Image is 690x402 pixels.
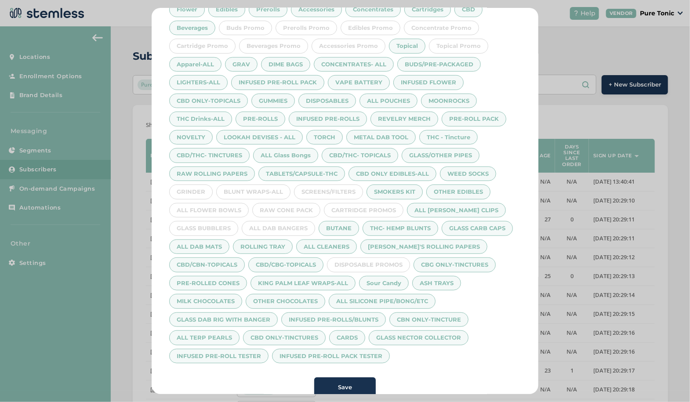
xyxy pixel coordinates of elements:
[236,112,285,127] div: PRE-ROLLS
[360,94,418,109] div: ALL POUCHES
[338,383,352,392] span: Save
[169,2,205,17] div: Flower
[233,239,293,254] div: ROLLING TRAY
[253,148,318,163] div: ALL Glass Bongs
[393,75,464,90] div: INFUSED FLOWER
[169,148,250,163] div: CBD/THC- TINCTURES
[243,330,326,345] div: CBD ONLY-TINCTURES
[251,276,356,291] div: KING PALM LEAF WRAPS-ALL
[397,57,481,72] div: BUDS/PRE-PACKAGED
[298,94,356,109] div: DISPOSABLES
[414,257,496,272] div: CBG ONLY-TINCTURES
[169,239,229,254] div: ALL DAB MATS
[314,377,376,397] button: Save
[169,294,242,309] div: MILK CHOCOLATES
[208,2,245,17] div: Edibles
[419,130,478,145] div: THC - Tincture
[328,75,390,90] div: VAPE BATTERY
[404,2,451,17] div: Cartridges
[345,2,401,17] div: Concentrates
[426,185,490,199] div: OTHER EDIBLES
[169,330,240,345] div: ALL TERP PEARLS
[314,57,394,72] div: CONCENTRATES- ALL
[258,167,345,181] div: TABLETS/CAPSULE-THC
[169,276,247,291] div: PRE-ROLLED CONES
[169,39,236,54] div: Cartridge Promo
[367,185,423,199] div: SMOKERS KIT
[216,185,291,199] div: BLUNT WRAPS-ALL
[169,130,213,145] div: NOVELTY
[169,185,213,199] div: GRINDER
[252,203,320,218] div: RAW CONE PACK
[369,330,468,345] div: GLASS NECTOR COLLECTOR
[646,360,690,402] iframe: Chat Widget
[363,221,438,236] div: THC- HEMP BLUNTS
[412,276,461,291] div: ASH TRAYS
[291,2,342,17] div: Accessories
[329,330,365,345] div: CARDS
[349,167,436,181] div: CBD ONLY EDIBLES-ALL
[239,39,308,54] div: Beverages Promo
[225,57,258,72] div: GRAV
[322,148,398,163] div: CBD/THC- TOPICALS
[324,203,403,218] div: CARTRIDGE PROMOS
[249,2,287,17] div: Prerolls
[281,312,386,327] div: INFUSED PRE-ROLLS/BLUNTS
[219,21,272,36] div: Buds Promo
[454,2,483,17] div: CBD
[312,39,385,54] div: Accessories Promo
[169,312,278,327] div: GLASS DAB RIG WITH BANGER
[341,21,400,36] div: Edibles Promo
[289,112,367,127] div: INFUSED PRE-ROLLS
[421,94,477,109] div: MOONROCKS
[261,57,310,72] div: DIME BAGS
[329,294,436,309] div: ALL SILICONE PIPE/BONG/ETC
[402,148,479,163] div: GLASS/OTHER PIPES
[169,257,245,272] div: CBD/CBN-TOPICALS
[169,94,248,109] div: CBD ONLY-TOPICALS
[251,94,295,109] div: GUMMIES
[169,75,228,90] div: LIGHTERS-ALL
[296,239,357,254] div: ALL CLEANERS
[306,130,343,145] div: TORCH
[389,312,468,327] div: CBN ONLY-TINCTURE
[327,257,410,272] div: DISPOSABLE PROMOS
[404,21,479,36] div: Concentrate Promo
[440,167,496,181] div: WEED SOCKS
[248,257,323,272] div: CBD/CBG-TOPICALS
[429,39,488,54] div: Topical Promo
[442,112,506,127] div: PRE-ROLL PACK
[407,203,506,218] div: ALL [PERSON_NAME] CLIPS
[216,130,303,145] div: LOOKAH DEVISES - ALL
[294,185,363,199] div: SCREENS/FILTERS
[231,75,324,90] div: INFUSED PRE-ROLL PACK
[389,39,425,54] div: Topical
[169,203,249,218] div: ALL FLOWER BOWLS
[319,221,359,236] div: BUTANE
[169,21,215,36] div: Beverages
[442,221,513,236] div: GLASS CARB CAPS
[272,349,390,364] div: INFUSED PRE-ROLL PACK TESTER
[346,130,416,145] div: METAL DAB TOOL
[246,294,325,309] div: OTHER CHOCOLATES
[169,167,255,181] div: RAW ROLLING PAPERS
[169,57,222,72] div: Apparel-ALL
[359,276,409,291] div: Sour Candy
[370,112,438,127] div: REVELRY MERCH
[169,112,232,127] div: THC Drinks-ALL
[276,21,337,36] div: Prerolls Promo
[169,221,238,236] div: GLASS BUBBLERS
[242,221,315,236] div: ALL DAB BANGERS
[360,239,487,254] div: [PERSON_NAME]'S ROLLING PAPERS
[169,349,269,364] div: INFUSED PRE-ROLL TESTER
